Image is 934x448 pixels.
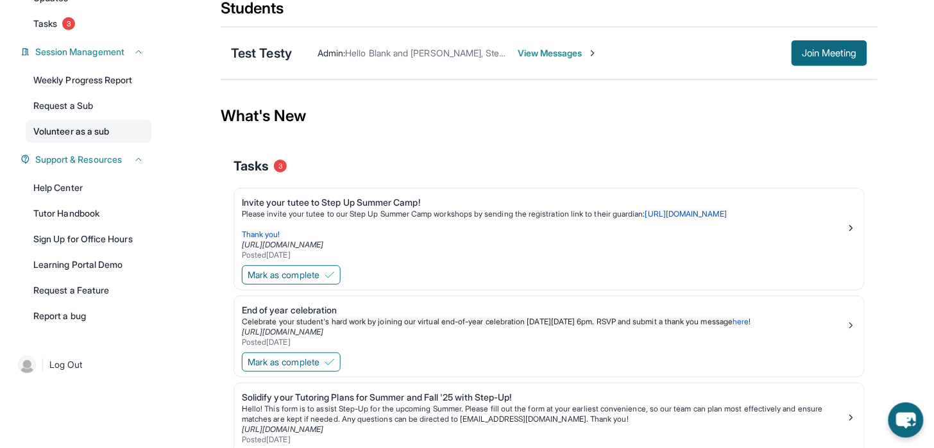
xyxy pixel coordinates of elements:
[242,250,846,260] div: Posted [DATE]
[26,304,151,328] a: Report a bug
[242,353,341,372] button: Mark as complete
[26,176,151,199] a: Help Center
[26,94,151,117] a: Request a Sub
[242,435,846,445] div: Posted [DATE]
[518,47,598,60] span: View Messages
[26,12,151,35] a: Tasks3
[248,269,319,281] span: Mark as complete
[733,317,749,326] a: here
[26,279,151,302] a: Request a Feature
[18,356,36,374] img: user-img
[30,46,144,58] button: Session Management
[242,265,341,285] button: Mark as complete
[274,160,287,172] span: 3
[242,337,846,347] div: Posted [DATE]
[234,188,864,263] a: Invite your tutee to Step Up Summer Camp!Please invite your tutee to our Step Up Summer Camp work...
[35,153,122,166] span: Support & Resources
[234,157,269,175] span: Tasks
[26,120,151,143] a: Volunteer as a sub
[242,317,733,326] span: Celebrate your student's hard work by joining our virtual end-of-year celebration [DATE][DATE] 6p...
[49,358,83,371] span: Log Out
[26,202,151,225] a: Tutor Handbook
[242,424,323,434] a: [URL][DOMAIN_NAME]
[30,153,144,166] button: Support & Resources
[888,402,924,438] button: chat-button
[26,69,151,92] a: Weekly Progress Report
[242,317,846,327] p: !
[325,357,335,367] img: Mark as complete
[221,88,878,144] div: What's New
[242,391,846,404] div: Solidify your Tutoring Plans for Summer and Fall '25 with Step-Up!
[234,296,864,350] a: End of year celebrationCelebrate your student's hard work by joining our virtual end-of-year cele...
[242,240,323,249] a: [URL][DOMAIN_NAME]
[242,304,846,317] div: End of year celebration
[802,49,857,57] span: Join Meeting
[792,40,867,66] button: Join Meeting
[588,48,598,58] img: Chevron-Right
[26,228,151,251] a: Sign Up for Office Hours
[35,46,124,58] span: Session Management
[325,270,335,280] img: Mark as complete
[231,44,292,62] div: Test Testy
[242,229,280,239] span: Thank you!
[242,209,846,219] p: Please invite your tutee to our Step Up Summer Camp workshops by sending the registration link to...
[33,17,57,30] span: Tasks
[62,17,75,30] span: 3
[26,253,151,276] a: Learning Portal Demo
[318,47,345,58] span: Admin :
[242,327,323,336] a: [URL][DOMAIN_NAME]
[234,383,864,447] a: Solidify your Tutoring Plans for Summer and Fall '25 with Step-Up!Hello! This form is to assist S...
[248,356,319,369] span: Mark as complete
[242,404,846,424] p: Hello! This form is to assist Step-Up for the upcoming Summer. Please fill out the form at your e...
[41,357,44,372] span: |
[13,351,151,379] a: |Log Out
[645,209,727,219] a: [URL][DOMAIN_NAME]
[242,196,846,209] div: Invite your tutee to Step Up Summer Camp!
